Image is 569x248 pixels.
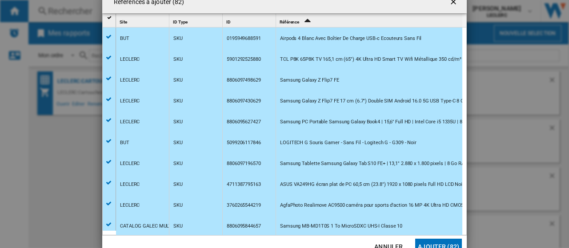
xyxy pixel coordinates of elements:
div: 8806097498629 [227,70,261,91]
div: LECLERC [120,49,140,70]
div: SKU [173,70,183,91]
div: 4711387795163 [227,174,261,195]
div: Airpods 4 Blanc Avec Boîtier De Charge USB‑c Ecouteurs Sans Fil [280,28,421,49]
div: BUT [120,28,129,49]
div: CATALOG GALEC MULTI/PEM [120,216,185,236]
div: LOGITECH G Souris Gamer - Sans Fil - Logitech G - G309 - Noir [280,133,417,153]
div: Sort Ascending [278,14,462,28]
div: SKU [173,154,183,174]
div: 5901292525880 [227,49,261,70]
div: LECLERC [120,174,140,195]
div: Site Sort None [118,14,169,28]
div: Samsung Galaxy Z Flip7 FE 17 cm (6.7") Double SIM Android 16.0 5G USB Type-C 8 Go 128 Go 4000 mAh... [280,91,517,111]
div: 8806095844657 [227,216,261,236]
div: SKU [173,49,183,70]
span: Site [120,20,127,24]
div: ASUS VA249HG écran plat de PC 60,5 cm (23.8") 1920 x 1080 pixels Full HD LCD Noir [280,174,464,195]
span: Sort Ascending [300,20,314,24]
div: SKU [173,112,183,132]
div: LECLERC [120,112,140,132]
div: Sort None [171,14,222,28]
div: 8806095627427 [227,112,261,132]
div: SKU [173,174,183,195]
div: LECLERC [120,70,140,91]
div: BUT [120,133,129,153]
div: ID Type Sort None [171,14,222,28]
div: SKU [173,28,183,49]
div: Samsung Tablette Samsung Galaxy Tab S10 FE+ | 13,1" 2.880 x 1.800 pixels | 8 Go RAM | 128 Go Stoc... [280,154,536,174]
div: LECLERC [120,154,140,174]
div: SKU [173,133,183,153]
span: ID [226,20,231,24]
div: SKU [173,195,183,216]
div: Référence Sort Ascending [278,14,462,28]
div: TCL P8K 65P8K TV 165,1 cm (65") 4K Ultra HD Smart TV Wifi Métallique 350 cd/m² [280,49,461,70]
div: Samsung MB-MD1T0S 1 To MicroSDXC UHS-I Classe 10 [280,216,402,236]
div: 5099206117846 [227,133,261,153]
div: Samsung PC Portable Samsung Galaxy Book4 | 15,6'' Full HD | Intel Core i5 1335U | 8Go RAM | 256 G... [280,112,510,132]
div: 0195949688591 [227,28,261,49]
span: Référence [280,20,299,24]
div: LECLERC [120,91,140,111]
span: ID Type [173,20,188,24]
div: 3760265544219 [227,195,261,216]
div: SKU [173,91,183,111]
div: ID Sort None [224,14,276,28]
div: AgfaPhoto Realimove AC9500 caméra pour sports d'action 16 MP 4K Ultra HD CMOS Wifi 117 g [280,195,487,216]
div: Sort None [118,14,169,28]
div: Sort None [224,14,276,28]
div: 8806097196570 [227,154,261,174]
div: SKU [173,216,183,236]
div: 8806097430629 [227,91,261,111]
div: Samsung Galaxy Z Flip7 FE [280,70,339,91]
div: LECLERC [120,195,140,216]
